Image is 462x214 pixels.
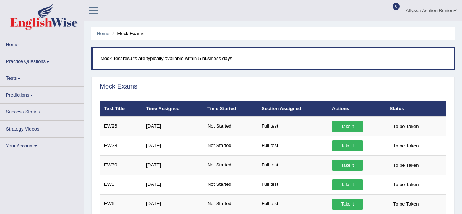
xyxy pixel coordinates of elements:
td: Not Started [203,136,257,155]
h2: Mock Exams [100,83,137,90]
a: Practice Questions [0,53,84,67]
a: Take it [332,121,363,132]
span: To be Taken [390,199,423,210]
a: Strategy Videos [0,121,84,135]
th: Time Assigned [142,101,203,117]
a: Your Account [0,138,84,152]
td: [DATE] [142,117,203,136]
a: Tests [0,70,84,84]
td: Not Started [203,194,257,214]
td: [DATE] [142,194,203,214]
span: To be Taken [390,121,423,132]
th: Section Assigned [257,101,328,117]
td: [DATE] [142,175,203,194]
td: Full test [257,175,328,194]
td: EW5 [100,175,142,194]
td: EW26 [100,117,142,136]
a: Success Stories [0,104,84,118]
th: Time Started [203,101,257,117]
span: To be Taken [390,140,423,151]
td: EW28 [100,136,142,155]
li: Mock Exams [111,30,144,37]
th: Status [386,101,446,117]
td: [DATE] [142,136,203,155]
td: Not Started [203,175,257,194]
span: To be Taken [390,179,423,190]
td: Full test [257,155,328,175]
td: [DATE] [142,155,203,175]
a: Predictions [0,87,84,101]
td: EW30 [100,155,142,175]
td: Not Started [203,117,257,136]
td: Full test [257,136,328,155]
td: Not Started [203,155,257,175]
span: 0 [393,3,400,10]
th: Actions [328,101,386,117]
td: Full test [257,194,328,214]
a: Take it [332,199,363,210]
td: EW6 [100,194,142,214]
a: Home [97,31,110,36]
span: To be Taken [390,160,423,171]
a: Take it [332,160,363,171]
a: Take it [332,179,363,190]
a: Take it [332,140,363,151]
p: Mock Test results are typically available within 5 business days. [100,55,447,62]
th: Test Title [100,101,142,117]
td: Full test [257,117,328,136]
a: Home [0,36,84,50]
